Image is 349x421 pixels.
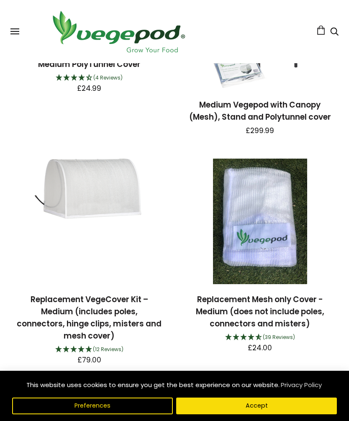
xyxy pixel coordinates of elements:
[213,159,307,284] img: Replacement Mesh only Cover - Medium (does not include poles, connectors and misters)
[77,355,101,366] span: £79.00
[38,59,141,70] a: Medium PolyTunnel Cover
[330,28,339,37] a: Search
[189,99,331,123] a: Medium Vegepod with Canopy (Mesh), Stand and Polytunnel cover
[12,398,173,414] button: Preferences
[176,398,337,414] button: Accept
[263,334,295,341] span: (39 Reviews)
[17,294,162,341] a: Replacement VegeCover Kit – Medium (includes poles, connectors, hinge clips, misters and mesh cover)
[196,294,324,329] a: Replacement Mesh only Cover - Medium (does not include poles, connectors and misters)
[26,380,280,389] span: This website uses cookies to ensure you get the best experience on our website.
[93,346,123,353] span: (12 Reviews)
[77,83,101,94] span: £24.99
[17,344,162,355] div: 5 Stars - 12 Reviews
[187,332,332,343] div: 4.64 Stars - 39 Reviews
[280,377,323,393] a: Privacy Policy (opens in a new tab)
[35,159,144,284] img: Replacement VegeCover Kit – Medium (includes poles, connectors, hinge clips, misters and mesh cover)
[17,73,162,84] div: 4.25 Stars - 4 Reviews
[248,343,272,354] span: £24.00
[246,126,274,136] span: £299.99
[45,8,192,55] img: Vegepod
[93,74,123,81] span: (4 Reviews)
